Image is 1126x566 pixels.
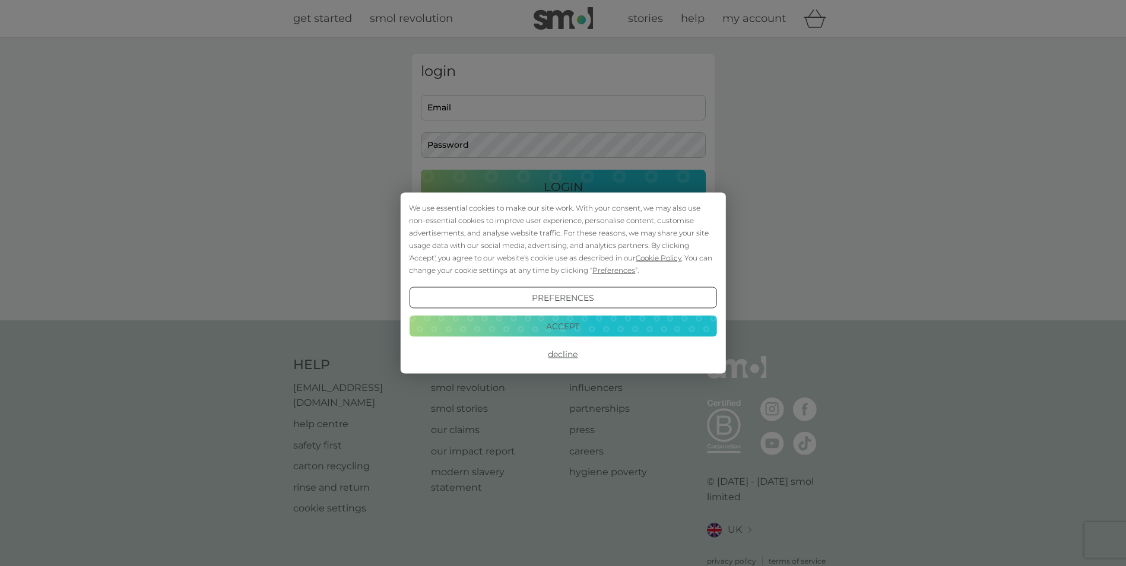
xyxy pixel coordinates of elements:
[409,344,716,365] button: Decline
[409,315,716,336] button: Accept
[409,202,716,276] div: We use essential cookies to make our site work. With your consent, we may also use non-essential ...
[592,266,635,275] span: Preferences
[400,193,725,374] div: Cookie Consent Prompt
[409,287,716,309] button: Preferences
[636,253,681,262] span: Cookie Policy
